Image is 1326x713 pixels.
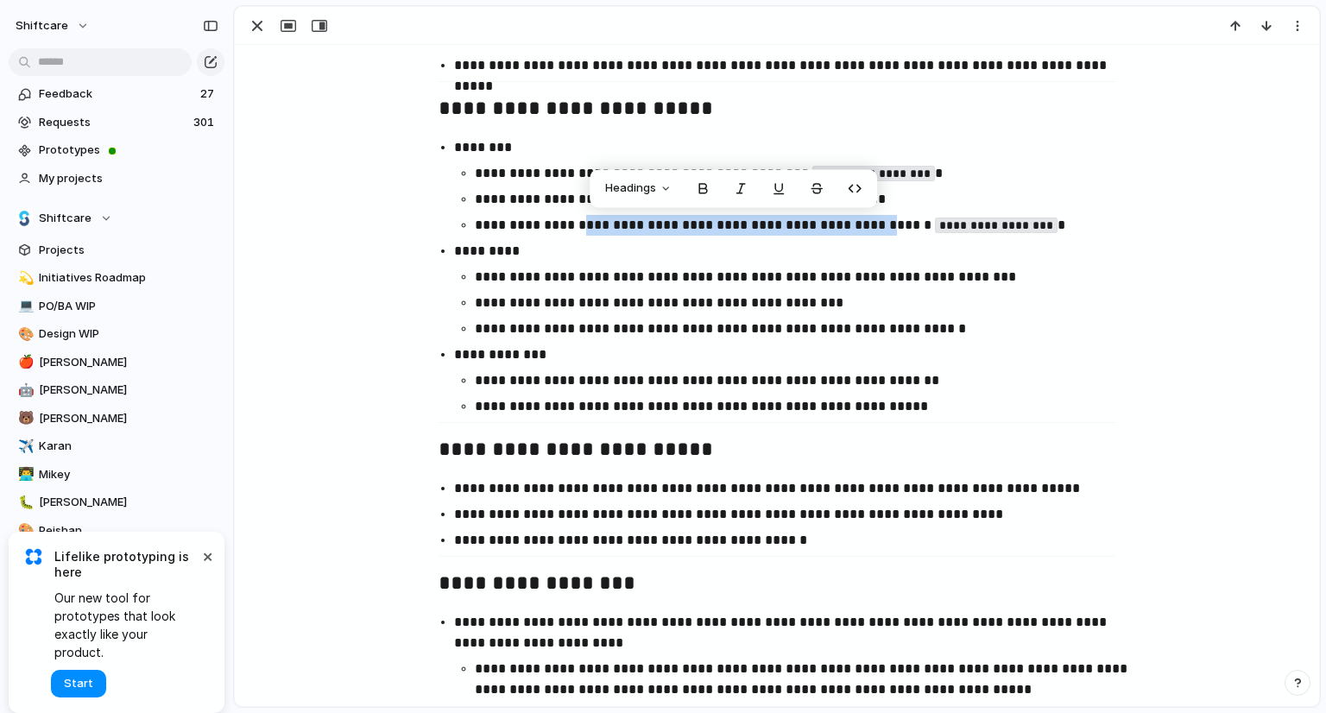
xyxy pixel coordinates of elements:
[39,466,218,483] span: Mikey
[9,166,224,192] a: My projects
[9,350,224,375] a: 🍎[PERSON_NAME]
[54,589,199,661] span: Our new tool for prototypes that look exactly like your product.
[39,494,218,511] span: [PERSON_NAME]
[39,242,218,259] span: Projects
[18,268,30,288] div: 💫
[16,466,33,483] button: 👨‍💻
[39,210,92,227] span: Shiftcare
[9,265,224,291] a: 💫Initiatives Roadmap
[39,298,218,315] span: PO/BA WIP
[16,410,33,427] button: 🐻
[16,522,33,539] button: 🎨
[18,521,30,540] div: 🎨
[193,114,218,131] span: 301
[9,81,224,107] a: Feedback27
[39,325,218,343] span: Design WIP
[8,12,98,40] button: shiftcare
[9,462,224,488] a: 👨‍💻Mikey
[39,142,218,159] span: Prototypes
[9,433,224,459] a: ✈️Karan
[39,438,218,455] span: Karan
[9,321,224,347] a: 🎨Design WIP
[39,522,218,539] span: Peishan
[16,269,33,287] button: 💫
[9,489,224,515] a: 🐛[PERSON_NAME]
[39,114,188,131] span: Requests
[39,170,218,187] span: My projects
[16,298,33,315] button: 💻
[39,410,218,427] span: [PERSON_NAME]
[16,438,33,455] button: ✈️
[16,354,33,371] button: 🍎
[9,377,224,403] a: 🤖[PERSON_NAME]
[9,205,224,231] button: Shiftcare
[9,406,224,432] a: 🐻[PERSON_NAME]
[39,85,195,103] span: Feedback
[16,382,33,399] button: 🤖
[16,17,68,35] span: shiftcare
[200,85,218,103] span: 27
[39,354,218,371] span: [PERSON_NAME]
[39,382,218,399] span: [PERSON_NAME]
[595,174,682,202] button: Headings
[18,352,30,372] div: 🍎
[18,493,30,513] div: 🐛
[9,518,224,544] a: 🎨Peishan
[18,325,30,344] div: 🎨
[18,437,30,457] div: ✈️
[64,675,93,692] span: Start
[9,137,224,163] a: Prototypes
[51,670,106,697] button: Start
[197,546,218,566] button: Dismiss
[18,464,30,484] div: 👨‍💻
[16,325,33,343] button: 🎨
[54,549,199,580] span: Lifelike prototyping is here
[18,408,30,428] div: 🐻
[39,269,218,287] span: Initiatives Roadmap
[605,180,656,198] span: Headings
[9,110,224,136] a: Requests301
[9,293,224,319] a: 💻PO/BA WIP
[18,296,30,316] div: 💻
[16,494,33,511] button: 🐛
[9,237,224,263] a: Projects
[18,381,30,401] div: 🤖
